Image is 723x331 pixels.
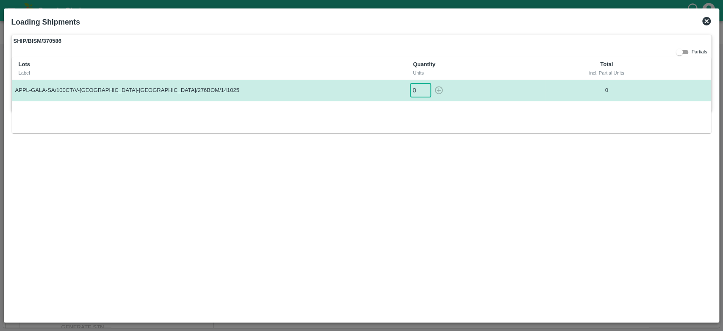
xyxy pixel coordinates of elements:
div: Label [19,69,400,77]
div: Partials [674,47,707,57]
p: 0 [549,86,665,95]
input: 0 [410,83,431,97]
b: Loading Shipments [11,18,80,26]
b: Lots [19,61,30,67]
td: APPL-GALA-SA/100CT/V-[GEOGRAPHIC_DATA]-[GEOGRAPHIC_DATA]/276BOM/141025 [12,80,407,101]
div: incl. Partial Units [552,69,661,77]
div: Units [413,69,539,77]
b: Quantity [413,61,435,67]
strong: SHIP/BISM/370586 [14,37,61,45]
b: Total [600,61,613,67]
